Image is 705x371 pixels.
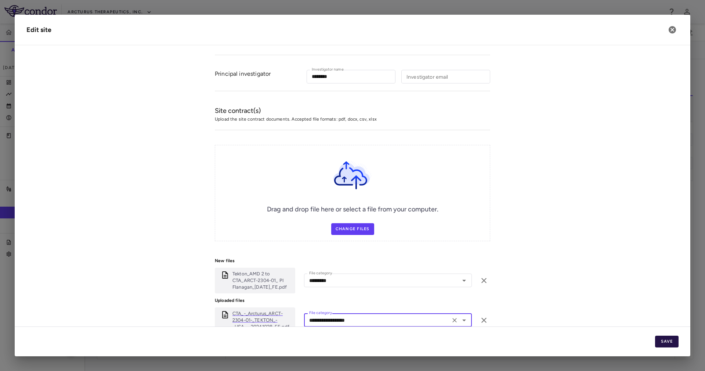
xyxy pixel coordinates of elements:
[309,310,332,316] label: File category
[232,310,292,330] a: CTA_-_Arcturus_ARCT-2304-01-_TEKTON_-_USA_-_20241028_FE.pdf
[232,271,292,290] p: Tekton_AMD 2 to CTA_ARCT-2304-01_ PI Flanagan_15Sept2025_FE.pdf
[26,25,51,35] div: Edit site
[478,274,490,287] button: Remove
[459,315,469,325] button: Open
[331,223,374,235] label: Change Files
[215,106,490,116] h6: Site contract(s)
[215,116,490,122] span: Upload the site contract documents. Accepted file formats: pdf, docx, csv, xlsx
[459,275,469,286] button: Open
[449,315,460,325] button: Clear
[215,70,307,83] div: Principal investigator
[215,257,490,264] p: New files
[215,297,490,304] p: Uploaded files
[478,314,490,327] button: Remove
[655,336,679,347] button: Save
[312,67,344,73] label: Investigator name
[309,270,332,277] label: File category
[267,204,438,214] h6: Drag and drop file here or select a file from your computer.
